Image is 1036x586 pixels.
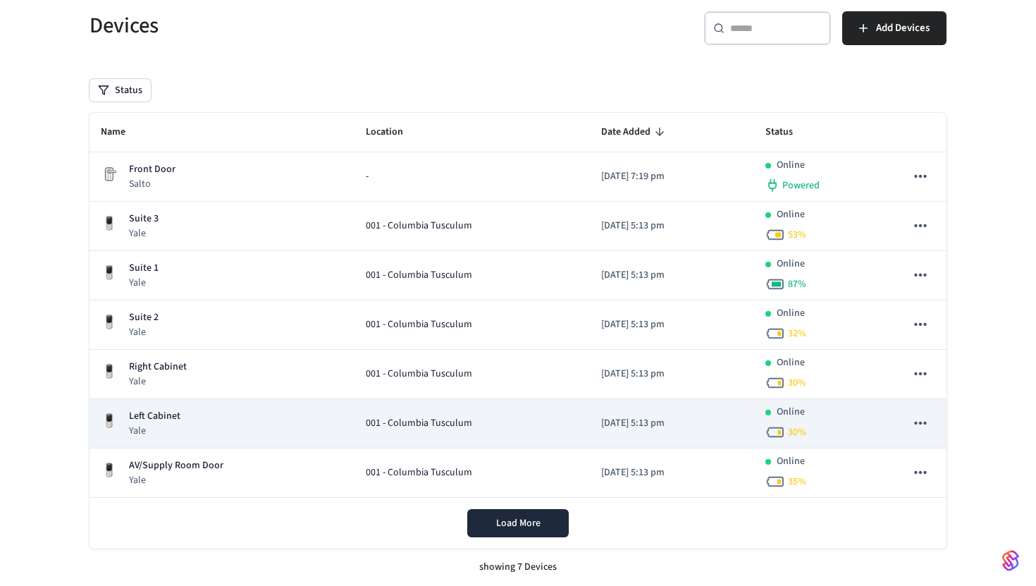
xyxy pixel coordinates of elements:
[777,405,805,420] p: Online
[876,19,930,37] span: Add Devices
[366,465,472,480] span: 001 - Columbia Tusculum
[788,376,806,390] span: 30 %
[788,475,806,489] span: 35 %
[782,178,820,193] span: Powered
[101,215,118,232] img: Yale Assure Touchscreen Wifi Smart Lock, Satin Nickel, Front
[366,169,369,184] span: -
[129,162,175,177] p: Front Door
[101,264,118,281] img: Yale Assure Touchscreen Wifi Smart Lock, Satin Nickel, Front
[366,416,472,431] span: 001 - Columbia Tusculum
[496,516,541,530] span: Load More
[101,462,118,479] img: Yale Assure Touchscreen Wifi Smart Lock, Satin Nickel, Front
[101,363,118,380] img: Yale Assure Touchscreen Wifi Smart Lock, Satin Nickel, Front
[777,158,805,173] p: Online
[1002,549,1019,572] img: SeamLogoGradient.69752ec5.svg
[129,177,175,191] p: Salto
[842,11,946,45] button: Add Devices
[777,355,805,370] p: Online
[788,277,806,291] span: 87 %
[101,121,144,143] span: Name
[601,465,743,480] p: [DATE] 5:13 pm
[467,509,569,537] button: Load More
[765,121,811,143] span: Status
[129,458,223,473] p: AV/Supply Room Door
[90,79,151,102] button: Status
[777,306,805,321] p: Online
[788,228,806,242] span: 53 %
[129,424,180,438] p: Yale
[366,268,472,283] span: 001 - Columbia Tusculum
[601,317,743,332] p: [DATE] 5:13 pm
[129,473,223,487] p: Yale
[129,409,180,424] p: Left Cabinet
[90,549,946,586] div: showing 7 Devices
[366,317,472,332] span: 001 - Columbia Tusculum
[90,113,946,498] table: sticky table
[129,212,159,226] p: Suite 3
[90,11,510,40] h5: Devices
[777,207,805,222] p: Online
[601,219,743,233] p: [DATE] 5:13 pm
[601,367,743,381] p: [DATE] 5:13 pm
[601,121,669,143] span: Date Added
[601,416,743,431] p: [DATE] 5:13 pm
[788,425,806,439] span: 30 %
[129,226,159,240] p: Yale
[601,169,743,184] p: [DATE] 7:19 pm
[129,360,187,374] p: Right Cabinet
[129,374,187,389] p: Yale
[777,257,805,271] p: Online
[366,219,472,233] span: 001 - Columbia Tusculum
[129,325,159,339] p: Yale
[777,454,805,469] p: Online
[101,314,118,331] img: Yale Assure Touchscreen Wifi Smart Lock, Satin Nickel, Front
[101,413,118,429] img: Yale Assure Touchscreen Wifi Smart Lock, Satin Nickel, Front
[129,310,159,325] p: Suite 2
[788,326,806,341] span: 32 %
[129,261,159,276] p: Suite 1
[366,121,421,143] span: Location
[129,276,159,290] p: Yale
[366,367,472,381] span: 001 - Columbia Tusculum
[601,268,743,283] p: [DATE] 5:13 pm
[101,166,118,183] img: Placeholder Lock Image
